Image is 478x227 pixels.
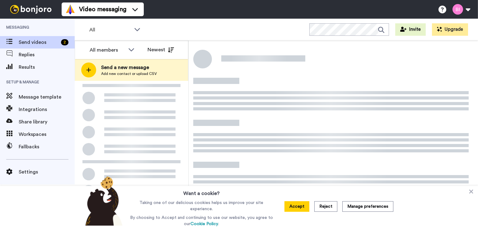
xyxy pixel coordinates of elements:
span: Results [19,63,75,71]
span: Send a new message [101,64,157,71]
h3: Want a cookie? [183,186,220,197]
button: Upgrade [432,23,468,36]
span: Share library [19,118,75,126]
span: Add new contact or upload CSV [101,71,157,76]
span: Message template [19,93,75,101]
button: Accept [284,201,309,212]
img: bj-logo-header-white.svg [7,5,54,14]
span: Video messaging [79,5,126,14]
button: Invite [395,23,426,36]
button: Reject [314,201,337,212]
button: Newest [143,44,179,56]
a: Cookie Policy [190,222,218,226]
span: Send videos [19,39,59,46]
div: 2 [61,39,68,45]
span: Integrations [19,106,75,113]
img: bear-with-cookie.png [80,176,126,226]
button: Manage preferences [342,201,393,212]
span: Fallbacks [19,143,75,151]
span: Replies [19,51,75,58]
span: All [89,26,131,34]
p: Taking one of our delicious cookies helps us improve your site experience. [129,200,274,212]
span: Workspaces [19,131,75,138]
p: By choosing to Accept and continuing to use our website, you agree to our . [129,215,274,227]
span: Settings [19,168,75,176]
img: vm-color.svg [65,4,75,14]
div: All members [90,46,125,54]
